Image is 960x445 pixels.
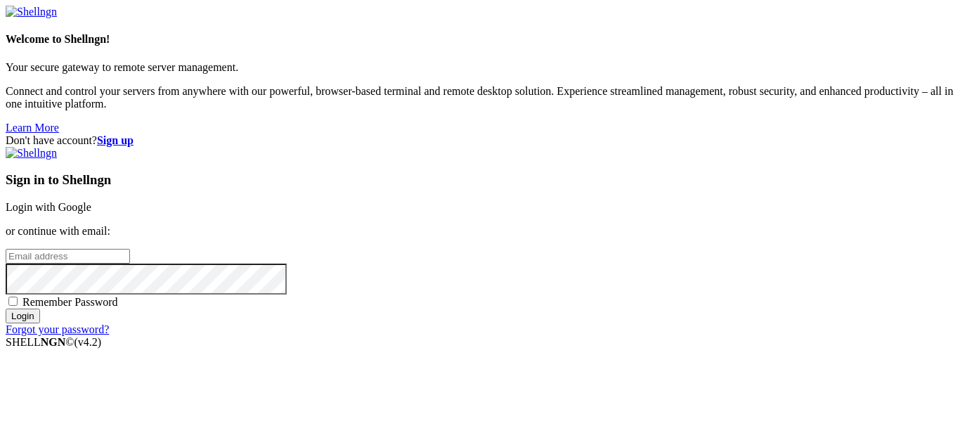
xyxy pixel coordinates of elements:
p: Your secure gateway to remote server management. [6,61,954,74]
p: or continue with email: [6,225,954,238]
a: Learn More [6,122,59,134]
p: Connect and control your servers from anywhere with our powerful, browser-based terminal and remo... [6,85,954,110]
span: Remember Password [22,296,118,308]
input: Remember Password [8,297,18,306]
a: Login with Google [6,201,91,213]
span: 4.2.0 [74,336,102,348]
img: Shellngn [6,6,57,18]
h3: Sign in to Shellngn [6,172,954,188]
img: Shellngn [6,147,57,160]
input: Email address [6,249,130,264]
b: NGN [41,336,66,348]
span: SHELL © [6,336,101,348]
h4: Welcome to Shellngn! [6,33,954,46]
a: Sign up [97,134,134,146]
div: Don't have account? [6,134,954,147]
input: Login [6,309,40,323]
a: Forgot your password? [6,323,109,335]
